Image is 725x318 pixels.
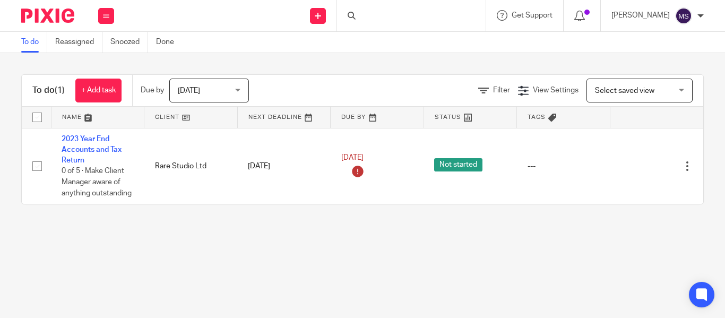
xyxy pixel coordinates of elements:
[595,87,654,94] span: Select saved view
[144,128,238,204] td: Rare Studio Ltd
[156,32,182,53] a: Done
[533,87,579,94] span: View Settings
[141,85,164,96] p: Due by
[493,87,510,94] span: Filter
[434,158,482,171] span: Not started
[528,114,546,120] span: Tags
[75,79,122,102] a: + Add task
[611,10,670,21] p: [PERSON_NAME]
[21,8,74,23] img: Pixie
[55,32,102,53] a: Reassigned
[512,12,553,19] span: Get Support
[528,161,600,171] div: ---
[55,86,65,94] span: (1)
[675,7,692,24] img: svg%3E
[110,32,148,53] a: Snoozed
[32,85,65,96] h1: To do
[178,87,200,94] span: [DATE]
[62,168,132,197] span: 0 of 5 · Make Client Manager aware of anything outstanding
[341,154,364,161] span: [DATE]
[21,32,47,53] a: To do
[237,128,331,204] td: [DATE]
[62,135,122,165] a: 2023 Year End Accounts and Tax Return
